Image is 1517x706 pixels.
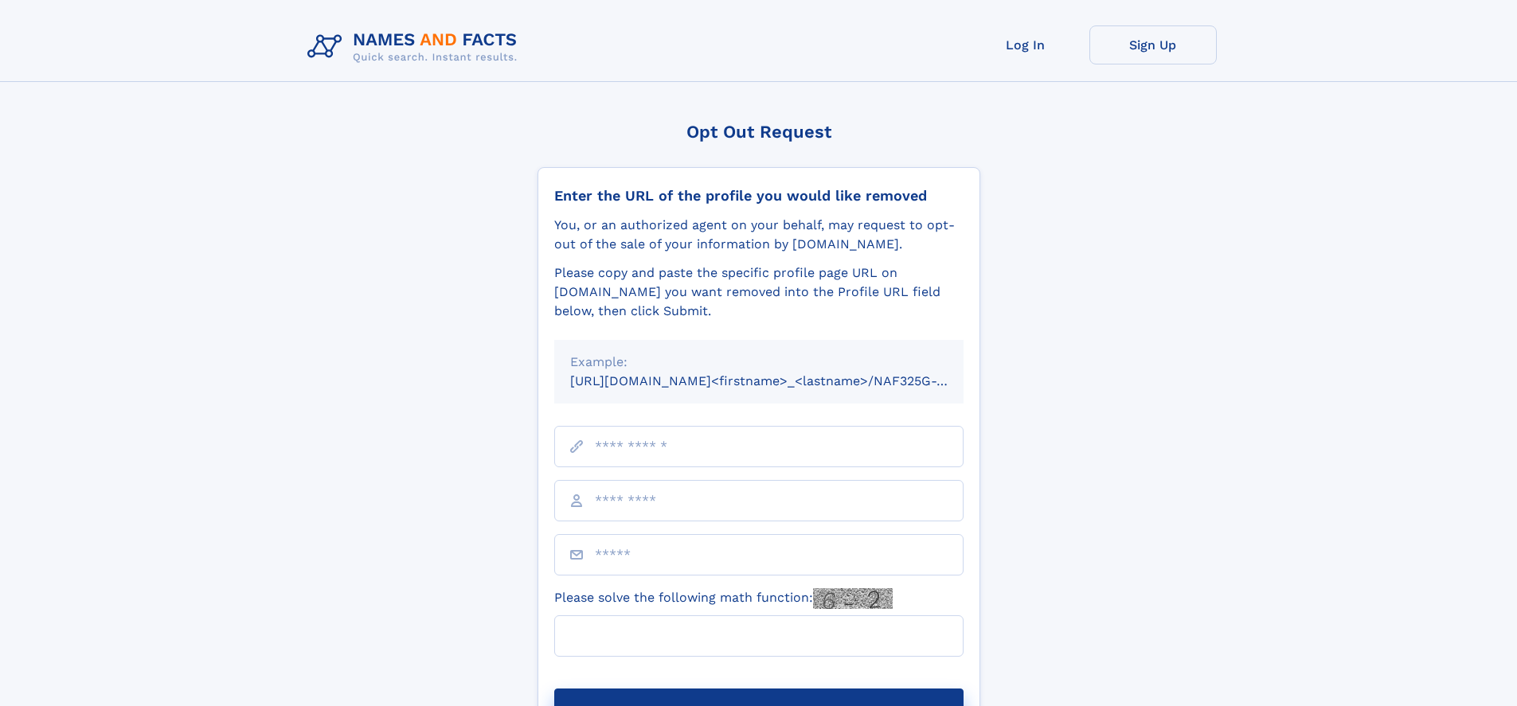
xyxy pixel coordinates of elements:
[554,187,964,205] div: Enter the URL of the profile you would like removed
[570,353,948,372] div: Example:
[554,216,964,254] div: You, or an authorized agent on your behalf, may request to opt-out of the sale of your informatio...
[1089,25,1217,64] a: Sign Up
[538,122,980,142] div: Opt Out Request
[570,373,994,388] small: [URL][DOMAIN_NAME]<firstname>_<lastname>/NAF325G-xxxxxxxx
[301,25,530,68] img: Logo Names and Facts
[554,263,964,321] div: Please copy and paste the specific profile page URL on [DOMAIN_NAME] you want removed into the Pr...
[554,588,893,609] label: Please solve the following math function:
[962,25,1089,64] a: Log In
